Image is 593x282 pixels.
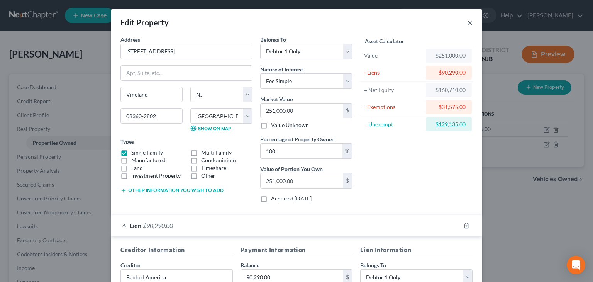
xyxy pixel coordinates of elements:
[121,87,182,102] input: Enter city...
[432,86,466,94] div: $160,710.00
[190,125,231,131] a: Show on Map
[364,86,422,94] div: = Net Equity
[131,156,166,164] label: Manufactured
[131,149,163,156] label: Single Family
[120,138,134,146] label: Types
[143,222,173,229] span: $90,290.00
[260,95,293,103] label: Market Value
[121,44,252,59] input: Enter address...
[131,172,181,180] label: Investment Property
[260,65,303,73] label: Nature of Interest
[260,135,335,143] label: Percentage of Property Owned
[432,103,466,111] div: $31,575.00
[120,262,141,268] span: Creditor
[360,262,386,268] span: Belongs To
[432,69,466,76] div: $90,290.00
[271,121,309,129] label: Value Unknown
[201,149,232,156] label: Multi Family
[260,165,323,173] label: Value of Portion You Own
[365,37,404,45] label: Asset Calculator
[261,104,343,118] input: 0.00
[121,66,252,80] input: Apt, Suite, etc...
[343,104,352,118] div: $
[567,256,585,274] div: Open Intercom Messenger
[241,261,259,269] label: Balance
[260,36,286,43] span: Belongs To
[271,195,312,202] label: Acquired [DATE]
[360,245,473,255] h5: Lien Information
[261,173,343,188] input: 0.00
[120,245,233,255] h5: Creditor Information
[201,164,226,172] label: Timeshare
[131,164,143,172] label: Land
[201,156,236,164] label: Condominium
[130,222,141,229] span: Lien
[120,17,169,28] div: Edit Property
[120,108,183,124] input: Enter zip...
[342,144,352,158] div: %
[120,187,224,194] button: Other information you wish to add
[364,52,422,59] div: Value
[432,52,466,59] div: $251,000.00
[343,173,352,188] div: $
[120,36,140,43] span: Address
[364,121,422,128] div: = Unexempt
[261,144,342,158] input: 0.00
[364,69,422,76] div: - Liens
[432,121,466,128] div: $129,135.00
[241,245,353,255] h5: Payment Information
[364,103,422,111] div: - Exemptions
[201,172,215,180] label: Other
[467,18,473,27] button: ×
